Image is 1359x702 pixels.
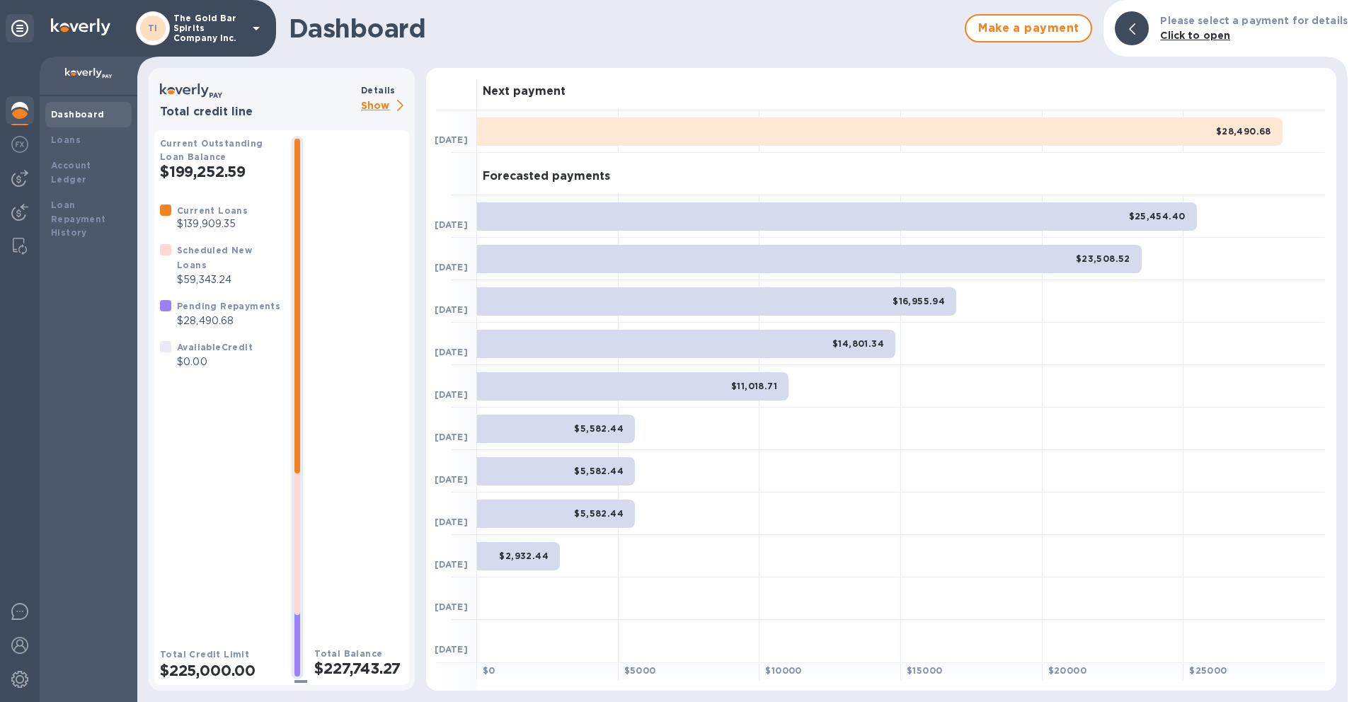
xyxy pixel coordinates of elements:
b: $5,582.44 [574,466,624,476]
h3: Total credit line [160,105,355,119]
b: Available Credit [177,342,253,352]
p: $59,343.24 [177,272,280,287]
b: Total Credit Limit [160,649,249,660]
b: [DATE] [435,517,468,527]
b: $ 10000 [765,665,801,676]
p: The Gold Bar Spirits Company Inc. [173,13,244,43]
p: $28,490.68 [177,313,280,328]
b: [DATE] [435,134,468,145]
b: [DATE] [435,474,468,485]
b: [DATE] [435,219,468,230]
b: $ 25000 [1189,665,1227,676]
b: $5,582.44 [574,508,624,519]
h2: $227,743.27 [314,660,403,677]
button: Make a payment [965,14,1092,42]
b: [DATE] [435,262,468,272]
b: $ 20000 [1048,665,1086,676]
h3: Next payment [483,85,566,98]
b: Current Outstanding Loan Balance [160,138,263,162]
b: $16,955.94 [893,296,945,306]
b: Loans [51,134,81,145]
b: Account Ledger [51,160,91,185]
h2: $225,000.00 [160,662,280,679]
b: [DATE] [435,347,468,357]
h3: Forecasted payments [483,170,610,183]
b: [DATE] [435,389,468,400]
b: TI [148,23,158,33]
b: [DATE] [435,432,468,442]
b: $ 15000 [907,665,942,676]
span: Make a payment [977,20,1079,37]
b: $25,454.40 [1129,211,1186,221]
div: Unpin categories [6,14,34,42]
p: Show [361,98,409,115]
img: Logo [51,18,110,35]
b: Details [361,85,396,96]
p: $139,909.35 [177,217,248,231]
b: $ 0 [483,665,495,676]
b: Dashboard [51,109,105,120]
b: $28,490.68 [1216,126,1271,137]
b: $ 5000 [624,665,656,676]
p: $0.00 [177,355,253,369]
img: Foreign exchange [11,136,28,153]
b: $5,582.44 [574,423,624,434]
b: Current Loans [177,205,248,216]
h2: $199,252.59 [160,163,280,180]
b: Pending Repayments [177,301,280,311]
b: Total Balance [314,648,382,659]
b: [DATE] [435,644,468,655]
b: Please select a payment for details [1160,15,1348,26]
h1: Dashboard [289,13,958,43]
b: Click to open [1160,30,1230,41]
b: Scheduled New Loans [177,245,252,270]
b: [DATE] [435,304,468,315]
b: [DATE] [435,602,468,612]
b: $23,508.52 [1076,253,1130,264]
b: [DATE] [435,559,468,570]
b: $2,932.44 [499,551,549,561]
b: $14,801.34 [832,338,884,349]
b: $11,018.71 [731,381,777,391]
b: Loan Repayment History [51,200,106,238]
